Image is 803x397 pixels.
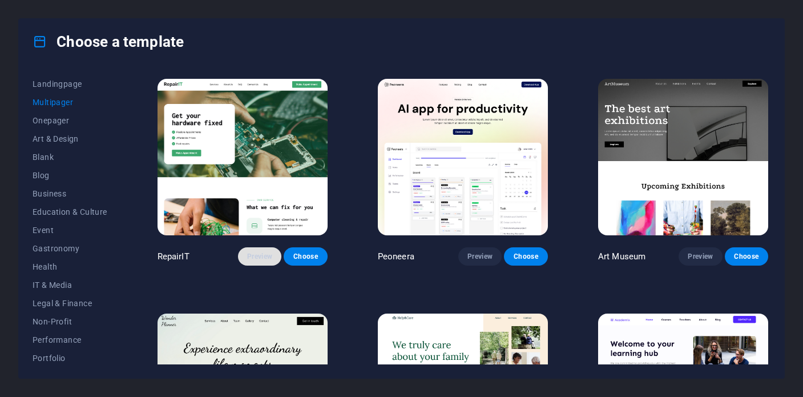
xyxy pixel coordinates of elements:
button: Preview [679,247,722,266]
p: Art Museum [598,251,645,262]
span: Landingpage [33,79,107,89]
button: Non-Profit [33,312,107,331]
button: Education & Culture [33,203,107,221]
button: Choose [284,247,327,266]
span: Preview [467,252,493,261]
button: Event [33,221,107,239]
button: Landingpage [33,75,107,93]
button: Blank [33,148,107,166]
span: Art & Design [33,134,107,143]
span: Choose [734,252,759,261]
button: Legal & Finance [33,294,107,312]
button: Multipager [33,93,107,111]
button: Gastronomy [33,239,107,258]
span: Business [33,189,107,198]
button: Choose [504,247,547,266]
span: IT & Media [33,280,107,290]
span: Performance [33,335,107,344]
span: Health [33,262,107,271]
button: Onepager [33,111,107,130]
span: Choose [293,252,318,261]
button: Portfolio [33,349,107,367]
span: Multipager [33,98,107,107]
button: Choose [725,247,768,266]
span: Onepager [33,116,107,125]
span: Blank [33,153,107,162]
p: RepairIT [158,251,189,262]
span: Gastronomy [33,244,107,253]
span: Non-Profit [33,317,107,326]
button: Blog [33,166,107,185]
span: Legal & Finance [33,299,107,308]
span: Choose [513,252,538,261]
button: Preview [238,247,281,266]
span: Blog [33,171,107,180]
span: Event [33,226,107,235]
img: RepairIT [158,79,328,236]
button: Health [33,258,107,276]
button: IT & Media [33,276,107,294]
img: Peoneera [378,79,548,236]
img: Art Museum [598,79,768,236]
span: Preview [247,252,272,261]
button: Performance [33,331,107,349]
span: Education & Culture [33,207,107,216]
h4: Choose a template [33,33,184,51]
button: Business [33,185,107,203]
span: Preview [688,252,713,261]
p: Peoneera [378,251,414,262]
button: Art & Design [33,130,107,148]
span: Portfolio [33,354,107,363]
button: Preview [458,247,502,266]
